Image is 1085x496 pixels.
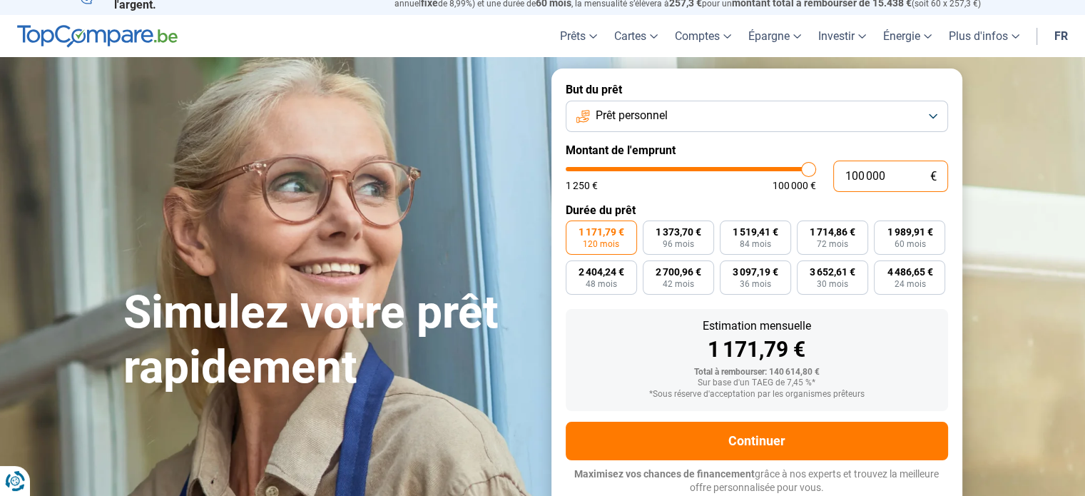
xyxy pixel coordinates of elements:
span: 96 mois [663,240,694,248]
span: 3 652,61 € [810,267,855,277]
span: 48 mois [586,280,617,288]
span: Maximisez vos chances de financement [574,468,755,480]
img: TopCompare [17,25,178,48]
button: Prêt personnel [566,101,948,132]
span: 2 404,24 € [579,267,624,277]
span: 42 mois [663,280,694,288]
div: Estimation mensuelle [577,320,937,332]
a: Comptes [666,15,740,57]
span: 24 mois [894,280,925,288]
span: 1 714,86 € [810,227,855,237]
span: 36 mois [740,280,771,288]
span: 1 519,41 € [733,227,778,237]
span: 1 373,70 € [656,227,701,237]
a: fr [1046,15,1076,57]
div: *Sous réserve d'acceptation par les organismes prêteurs [577,390,937,400]
a: Épargne [740,15,810,57]
span: 60 mois [894,240,925,248]
div: 1 171,79 € [577,339,937,360]
span: 1 171,79 € [579,227,624,237]
span: 84 mois [740,240,771,248]
label: Durée du prêt [566,203,948,217]
span: 30 mois [817,280,848,288]
p: grâce à nos experts et trouvez la meilleure offre personnalisée pour vous. [566,467,948,495]
span: 100 000 € [773,181,816,191]
label: But du prêt [566,83,948,96]
div: Total à rembourser: 140 614,80 € [577,368,937,378]
a: Énergie [875,15,940,57]
a: Plus d'infos [940,15,1028,57]
span: 120 mois [583,240,619,248]
span: 72 mois [817,240,848,248]
span: 4 486,65 € [887,267,932,277]
a: Cartes [606,15,666,57]
a: Investir [810,15,875,57]
span: € [930,171,937,183]
div: Sur base d'un TAEG de 7,45 %* [577,378,937,388]
span: 1 250 € [566,181,598,191]
span: Prêt personnel [596,108,668,123]
label: Montant de l'emprunt [566,143,948,157]
h1: Simulez votre prêt rapidement [123,285,534,395]
a: Prêts [551,15,606,57]
span: 2 700,96 € [656,267,701,277]
span: 1 989,91 € [887,227,932,237]
span: 3 097,19 € [733,267,778,277]
button: Continuer [566,422,948,460]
